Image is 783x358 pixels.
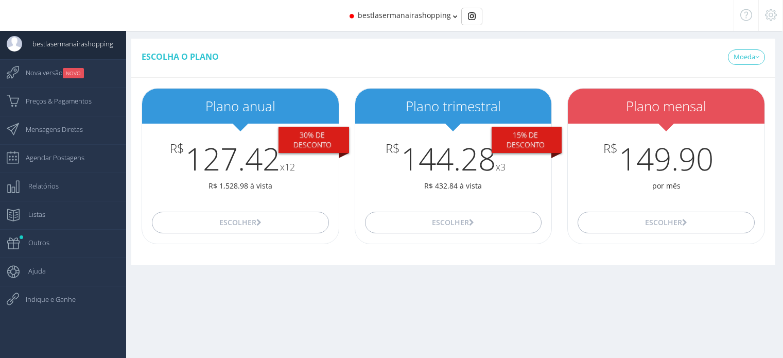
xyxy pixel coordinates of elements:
span: Agendar Postagens [15,145,84,171]
div: Basic example [461,8,482,25]
div: 30% De desconto [279,127,349,154]
div: 15% De desconto [492,127,562,154]
a: Moeda [728,49,765,65]
h2: Plano trimestral [355,99,552,114]
span: R$ [170,142,184,155]
small: x12 [280,161,295,173]
h2: Plano anual [142,99,339,114]
h3: 144.28 [355,142,552,176]
span: Preços & Pagamentos [15,88,92,114]
button: Escolher [152,212,328,233]
p: R$ 432.84 à vista [355,181,552,191]
h3: 149.90 [568,142,764,176]
span: R$ [603,142,618,155]
button: Escolher [365,212,542,233]
span: Ajuda [18,258,46,284]
small: x3 [496,161,506,173]
iframe: Abre um widget para que você possa encontrar mais informações [704,327,773,353]
span: Relatórios [18,173,59,199]
span: bestlasermanairashopping [358,10,451,20]
button: Escolher [578,212,754,233]
span: Outros [18,230,49,255]
p: R$ 1,528.98 à vista [142,181,339,191]
span: Nova versão [15,60,84,86]
img: Instagram_simple_icon.svg [468,12,476,20]
h2: Plano mensal [568,99,764,114]
p: por mês [568,181,764,191]
span: Indique e Ganhe [15,286,76,312]
span: Mensagens Diretas [15,116,83,142]
span: R$ [386,142,400,155]
h3: 127.42 [142,142,339,176]
span: Listas [18,201,45,227]
span: bestlasermanairashopping [22,31,113,57]
img: User Image [7,36,22,52]
span: Escolha o plano [142,51,219,62]
small: NOVO [63,68,84,78]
